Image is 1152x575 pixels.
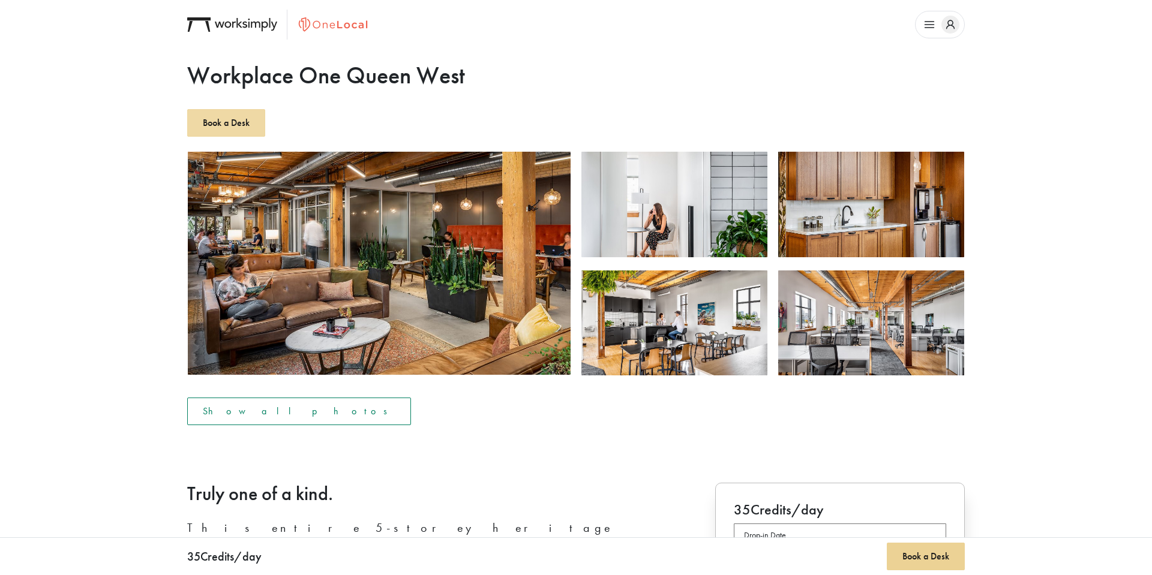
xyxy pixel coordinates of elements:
img: Worksimply [187,17,277,32]
small: Drop-in Date [744,529,936,541]
button: Book a Desk [187,109,265,137]
button: Show all photos [187,398,411,425]
h2: Truly one of a kind. [187,483,657,505]
h1: Workplace One Queen West [187,61,965,90]
strong: 35 Credits/day [187,549,262,564]
button: Book a Desk [887,543,965,570]
button: Drop-in Date[DATE] [734,523,946,561]
h4: 35 Credits/day [734,501,946,519]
